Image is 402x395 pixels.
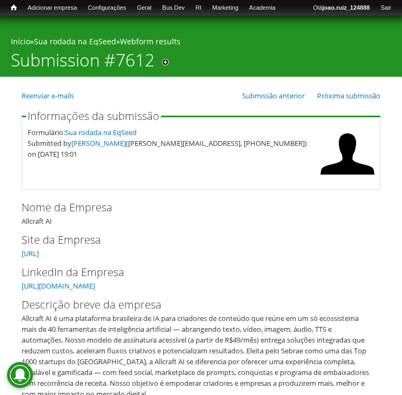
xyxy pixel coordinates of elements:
[34,36,116,46] a: Sua rodada na EqSeed
[71,138,126,148] a: [PERSON_NAME]
[22,3,83,14] a: Adicionar empresa
[5,3,22,13] a: Início
[11,36,30,46] a: Início
[22,249,39,258] a: [URL]
[22,199,363,216] label: Nome da Empresa
[320,173,374,183] a: Ver perfil do usuário.
[11,50,155,77] h1: Submission #7612
[22,91,74,101] a: Reenviar e-mails
[131,3,157,14] a: Geral
[83,3,132,14] a: Configurações
[307,3,375,14] a: Olájoao.ruiz_124888
[120,36,180,46] a: Webform results
[28,127,315,138] div: Formulário:
[11,36,391,50] div: » »
[317,91,380,101] a: Próxima submissão
[323,4,370,11] strong: joao.ruiz_124888
[22,199,380,226] div: Allcraft AI
[26,111,161,122] legend: Informações da submissão
[22,281,95,291] a: [URL][DOMAIN_NAME]
[22,297,363,313] label: Descrição breve da empresa
[11,4,17,11] span: Início
[190,3,207,14] a: RI
[28,138,315,159] div: Submitted by ([PERSON_NAME][EMAIL_ADDRESS], [PHONE_NUMBER]) on [DATE] 19:01
[320,127,374,181] img: Foto de Rafael Soares da Silva
[375,3,397,14] a: Sair
[244,3,281,14] a: Academia
[157,3,190,14] a: Bus Dev
[22,232,363,248] label: Site da Empresa
[207,3,244,14] a: Marketing
[65,128,137,137] a: Sua rodada na EqSeed
[242,91,305,101] a: Submissão anterior
[22,264,363,280] label: LinkedIn da Empresa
